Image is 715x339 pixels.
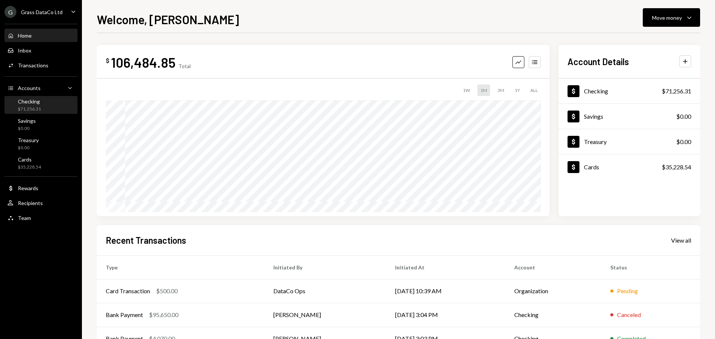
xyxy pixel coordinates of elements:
[4,58,77,72] a: Transactions
[601,255,700,279] th: Status
[643,8,700,27] button: Move money
[4,81,77,95] a: Accounts
[18,47,31,54] div: Inbox
[97,12,239,27] h1: Welcome, [PERSON_NAME]
[4,115,77,133] a: Savings$0.00
[617,287,638,295] div: Pending
[505,255,601,279] th: Account
[264,279,386,303] td: DataCo Ops
[617,310,641,319] div: Canceled
[505,303,601,327] td: Checking
[18,185,38,191] div: Rewards
[178,63,191,69] div: Total
[4,154,77,172] a: Cards$35,228.54
[264,255,386,279] th: Initiated By
[18,125,36,132] div: $0.00
[559,104,700,129] a: Savings$0.00
[18,118,36,124] div: Savings
[527,84,541,96] div: ALL
[106,310,143,319] div: Bank Payment
[156,287,178,295] div: $500.00
[676,137,691,146] div: $0.00
[106,234,186,246] h2: Recent Transactions
[662,87,691,96] div: $71,256.31
[4,181,77,195] a: Rewards
[4,29,77,42] a: Home
[18,32,32,39] div: Home
[106,57,109,64] div: $
[264,303,386,327] td: [PERSON_NAME]
[386,255,506,279] th: Initiated At
[18,106,41,112] div: $71,256.31
[97,255,264,279] th: Type
[18,98,41,105] div: Checking
[662,163,691,172] div: $35,228.54
[18,200,43,206] div: Recipients
[18,215,31,221] div: Team
[4,135,77,153] a: Treasury$0.00
[386,279,506,303] td: [DATE] 10:39 AM
[652,14,682,22] div: Move money
[386,303,506,327] td: [DATE] 3:04 PM
[477,84,490,96] div: 1M
[584,138,607,145] div: Treasury
[671,236,691,244] a: View all
[149,310,178,319] div: $95,650.00
[4,6,16,18] div: G
[4,211,77,224] a: Team
[559,79,700,103] a: Checking$71,256.31
[18,156,41,163] div: Cards
[18,164,41,170] div: $35,228.54
[4,44,77,57] a: Inbox
[559,154,700,179] a: Cards$35,228.54
[559,129,700,154] a: Treasury$0.00
[4,196,77,210] a: Recipients
[568,55,629,68] h2: Account Details
[584,113,603,120] div: Savings
[18,145,39,151] div: $0.00
[21,9,63,15] div: Grass DataCo Ltd
[676,112,691,121] div: $0.00
[106,287,150,295] div: Card Transaction
[18,62,48,68] div: Transactions
[18,85,41,91] div: Accounts
[584,163,599,170] div: Cards
[18,137,39,143] div: Treasury
[460,84,473,96] div: 1W
[4,96,77,114] a: Checking$71,256.31
[111,54,175,71] div: 106,484.85
[495,84,507,96] div: 3M
[505,279,601,303] td: Organization
[671,237,691,244] div: View all
[512,84,523,96] div: 1Y
[584,87,608,95] div: Checking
